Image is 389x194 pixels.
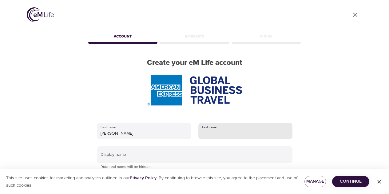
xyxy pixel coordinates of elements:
p: Your real name will be hidden. [101,164,288,170]
a: close [348,7,363,22]
button: Manage [304,176,326,187]
span: Continue [337,178,364,185]
img: logo [27,7,54,22]
button: Continue [332,176,369,187]
img: AmEx%20GBT%20logo.png [147,75,242,105]
a: Privacy Policy [130,175,157,181]
span: Manage [309,178,321,185]
h2: Create your eM Life account [87,58,302,67]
